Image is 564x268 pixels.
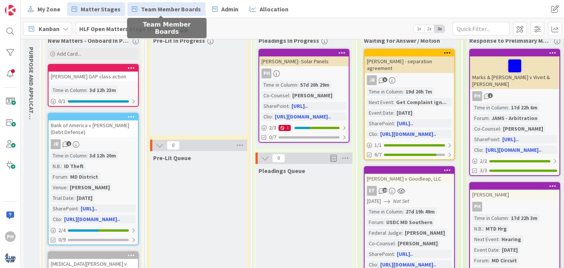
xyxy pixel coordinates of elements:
[51,173,67,181] div: Forum
[367,75,377,85] div: JR
[269,124,276,132] span: 2 / 3
[501,125,545,133] div: [PERSON_NAME]
[290,91,334,100] div: [PERSON_NAME]
[472,256,489,265] div: Forum
[86,86,88,94] span: :
[279,125,291,131] div: 1
[367,207,403,216] div: Time in Column
[365,56,454,73] div: [PERSON_NAME] - separation agreement
[367,109,393,117] div: Event Date
[167,141,180,150] span: 0
[221,5,238,14] span: Admin
[490,256,519,265] div: MD Circuit
[49,114,138,137] div: Bank of America v [PERSON_NAME] (Debt Defense)
[367,98,393,106] div: Next Event
[49,97,138,106] div: 0/1
[393,109,395,117] span: :
[49,139,138,149] div: JR
[470,50,559,89] div: Marks & [PERSON_NAME] v Vivint & [PERSON_NAME]
[78,204,79,213] span: :
[502,136,519,143] a: [URL]..
[483,146,484,154] span: :
[472,202,482,212] div: PH
[81,5,121,14] span: Matter Stages
[480,167,487,175] span: 3/3
[490,114,539,122] div: JAMS - Arbitration
[480,157,487,165] span: 2 / 2
[288,102,290,110] span: :
[51,151,86,160] div: Time in Column
[483,224,484,233] span: :
[500,246,520,254] div: [DATE]
[259,56,349,66] div: [PERSON_NAME]- Solar Panels
[364,37,440,44] span: Waiting for Answer / Motion
[470,183,559,199] div: [PERSON_NAME]
[49,226,138,235] div: 2/4
[472,135,499,143] div: SharePoint
[470,156,559,166] div: 2/2
[488,93,493,98] span: 1
[397,120,413,127] a: [URL]..
[153,154,191,162] span: Pre-Lit Queue
[58,97,66,105] span: 0 / 1
[51,86,86,94] div: Time in Column
[28,47,35,191] span: PURPOSE AND APPLICATION OF OPEN MATTERS DESK
[393,198,409,204] i: Not Set
[269,133,276,141] span: 0/7
[88,151,118,160] div: 3d 12h 20m
[262,69,271,78] div: PH
[88,86,118,94] div: 3d 12h 23m
[472,224,483,233] div: N.B.
[396,239,440,248] div: [PERSON_NAME]
[500,125,501,133] span: :
[48,37,130,44] span: New Matters - Onboard In Progress
[58,226,66,234] span: 2 / 4
[365,75,454,85] div: JR
[66,141,71,146] span: 1
[499,135,500,143] span: :
[39,24,60,33] span: Kanban
[424,25,434,33] span: 2x
[74,194,75,202] span: :
[380,261,436,268] a: [URL][DOMAIN_NAME]..
[75,194,94,202] div: [DATE]
[367,239,395,248] div: Co-Counsel
[275,113,331,120] a: [URL][DOMAIN_NAME]..
[81,205,97,212] a: [URL]..
[380,131,436,137] a: [URL][DOMAIN_NAME]..
[259,69,349,78] div: PH
[508,214,509,222] span: :
[486,146,542,153] a: [URL][DOMAIN_NAME]..
[51,139,61,149] div: JR
[262,91,289,100] div: Co-Counsel
[367,119,394,128] div: SharePoint
[127,2,205,16] a: Team Member Boards
[472,91,482,101] div: PH
[49,120,138,137] div: Bank of America v [PERSON_NAME] (Debt Defense)
[367,87,403,96] div: Time in Column
[472,246,499,254] div: Event Date
[5,231,16,242] div: PH
[130,21,204,35] h5: Team Member Boards
[498,235,500,243] span: :
[489,114,490,122] span: :
[508,103,509,112] span: :
[262,112,272,121] div: Clio
[402,229,403,237] span: :
[394,119,395,128] span: :
[377,130,378,138] span: :
[208,2,243,16] a: Admin
[499,246,500,254] span: :
[245,2,293,16] a: Allocation
[51,162,61,170] div: N.B.
[384,218,434,226] div: USDC MD Southern
[470,190,559,199] div: [PERSON_NAME]
[453,22,509,36] input: Quick Filter...
[262,102,288,110] div: SharePoint
[79,25,161,33] b: HLF Open Matters Stage (FL2)
[367,229,402,237] div: Federal Judge
[67,2,125,16] a: Matter Stages
[394,98,448,106] div: Get Complaint ign...
[272,112,273,121] span: :
[67,183,68,192] span: :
